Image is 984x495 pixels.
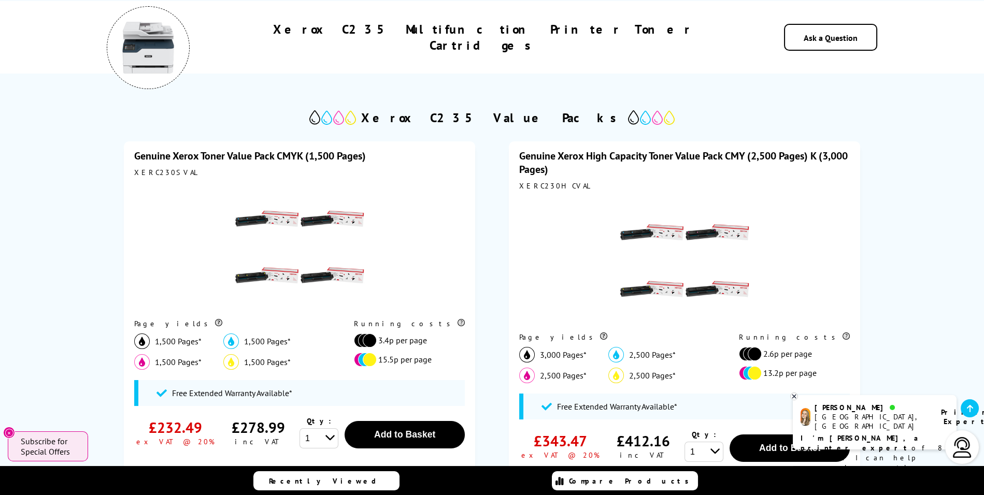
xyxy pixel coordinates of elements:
[269,476,387,486] span: Recently Viewed
[608,368,624,383] img: yellow_icon.svg
[232,418,285,437] div: £278.99
[569,476,694,486] span: Compare Products
[521,450,600,460] div: ex VAT @ 20%
[307,416,331,426] span: Qty:
[164,464,263,476] span: 99+ In Stock
[815,412,928,431] div: [GEOGRAPHIC_DATA], [GEOGRAPHIC_DATA]
[540,350,587,360] span: 3,000 Pages*
[519,368,535,383] img: magenta_icon.svg
[354,319,465,328] div: Running costs
[136,437,215,446] div: ex VAT @ 20%
[221,21,745,53] h1: Xerox C235 Multifunction Printer Toner Cartridges
[3,427,15,439] button: Close
[354,333,460,347] li: 3.4p per page
[223,354,239,370] img: yellow_icon.svg
[235,182,364,312] img: Xerox Toner Value Pack CMYK (1,500 Pages)
[739,332,850,342] div: Running costs
[534,431,587,450] div: £343.47
[552,471,698,490] a: Compare Products
[617,431,670,450] div: £412.16
[629,350,676,360] span: 2,500 Pages*
[519,149,848,176] a: Genuine Xerox High Capacity Toner Value Pack CMY (2,500 Pages) K (3,000 Pages)
[739,366,845,380] li: 13.2p per page
[134,149,366,163] a: Genuine Xerox Toner Value Pack CMYK (1,500 Pages)
[134,168,465,177] div: XERC230SVAL
[759,443,820,453] span: Add to Basket
[354,353,460,367] li: 15.5p per page
[134,333,150,349] img: black_icon.svg
[134,354,150,370] img: magenta_icon.svg
[155,357,202,367] span: 1,500 Pages*
[739,347,845,361] li: 2.6p per page
[223,333,239,349] img: cyan_icon.svg
[155,336,202,346] span: 1,500 Pages*
[122,22,174,74] img: Xerox C235 Multifunction Printer Toner Cartridges
[149,418,202,437] div: £232.49
[164,464,460,488] span: for Free Next Day Delivery*
[629,370,676,381] span: 2,500 Pages*
[540,370,587,381] span: 2,500 Pages*
[244,357,291,367] span: 1,500 Pages*
[361,110,623,126] h2: Xerox C235 Value Packs
[952,437,973,458] img: user-headset-light.svg
[801,408,810,426] img: amy-livechat.png
[557,401,677,412] span: Free Extended Warranty Available*
[235,437,282,446] div: inc VAT
[692,430,716,439] span: Qty:
[374,429,435,440] span: Add to Basket
[244,336,291,346] span: 1,500 Pages*
[21,436,78,457] span: Subscribe for Special Offers
[620,196,749,325] img: Xerox High Capacity Toner Value Pack CMY (2,500 Pages) K (3,000 Pages)
[804,33,858,43] a: Ask a Question
[519,332,718,342] div: Page yields
[801,433,949,483] p: of 8 years! I can help you choose the right product
[815,403,928,412] div: [PERSON_NAME]
[134,319,333,328] div: Page yields
[172,388,292,398] span: Free Extended Warranty Available*
[345,421,465,448] button: Add to Basket
[519,181,850,191] div: XERC230HCVAL
[730,434,850,462] button: Add to Basket
[801,433,921,453] b: I'm [PERSON_NAME], a printer expert
[608,347,624,362] img: cyan_icon.svg
[620,450,667,460] div: inc VAT
[253,471,400,490] a: Recently Viewed
[519,347,535,362] img: black_icon.svg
